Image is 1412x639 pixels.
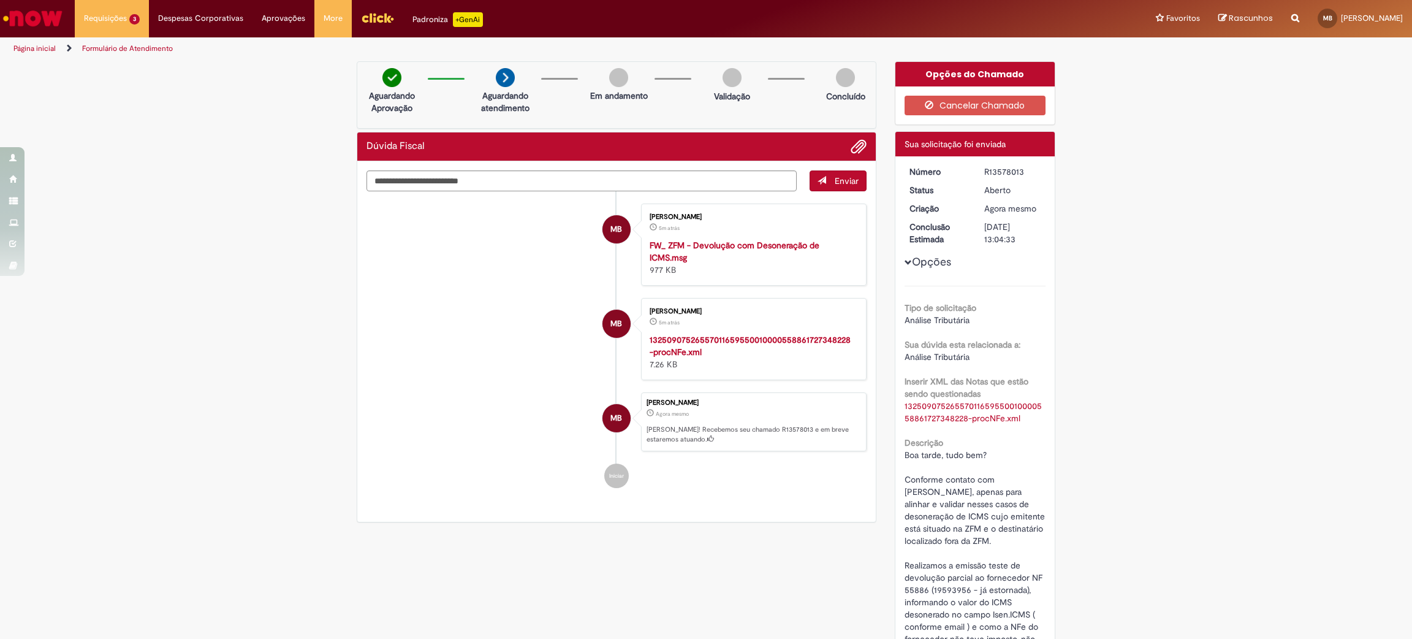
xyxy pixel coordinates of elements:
span: Despesas Corporativas [158,12,243,25]
a: 13250907526557011659550010000558861727348228-procNFe.xml [650,334,851,358]
textarea: Digite sua mensagem aqui... [366,170,797,191]
div: Marina Luzia Braccio [602,215,631,243]
span: MB [610,215,622,244]
p: Aguardando Aprovação [362,90,422,114]
b: Sua dúvida esta relacionada a: [905,339,1020,350]
dt: Criação [900,202,976,215]
h2: Dúvida Fiscal Histórico de tíquete [366,141,425,152]
img: click_logo_yellow_360x200.png [361,9,394,27]
button: Adicionar anexos [851,139,867,155]
span: Sua solicitação foi enviada [905,139,1006,150]
div: [PERSON_NAME] [650,213,854,221]
li: Marina Luzia Braccio [366,392,867,451]
b: Descrição [905,437,943,448]
span: MB [610,404,622,433]
a: Download de 13250907526557011659550010000558861727348228-procNFe.xml [905,400,1042,424]
button: Enviar [810,170,867,191]
p: Concluído [826,90,865,102]
div: R13578013 [984,166,1041,178]
span: Requisições [84,12,127,25]
b: Inserir XML das Notas que estão sendo questionadas [905,376,1028,399]
b: Tipo de solicitação [905,302,976,313]
div: [PERSON_NAME] [647,399,860,407]
span: MB [610,309,622,339]
time: 29/09/2025 15:59:59 [659,224,680,232]
img: arrow-next.png [496,68,515,87]
span: Rascunhos [1229,12,1273,24]
p: Em andamento [590,90,648,102]
span: MB [1323,14,1332,22]
span: 5m atrás [659,319,680,326]
ul: Trilhas de página [9,37,932,60]
p: [PERSON_NAME]! Recebemos seu chamado R13578013 e em breve estaremos atuando. [647,425,860,444]
span: Análise Tributária [905,315,970,326]
a: Página inicial [13,44,56,53]
div: Padroniza [412,12,483,27]
time: 29/09/2025 16:04:30 [984,203,1036,214]
time: 29/09/2025 16:04:30 [656,410,689,418]
span: Agora mesmo [656,410,689,418]
div: Aberto [984,184,1041,196]
div: Marina Luzia Braccio [602,310,631,338]
img: ServiceNow [1,6,64,31]
span: Agora mesmo [984,203,1036,214]
dt: Status [900,184,976,196]
span: 5m atrás [659,224,680,232]
span: Aprovações [262,12,305,25]
p: +GenAi [453,12,483,27]
span: More [324,12,343,25]
span: Favoritos [1166,12,1200,25]
span: [PERSON_NAME] [1341,13,1403,23]
div: 29/09/2025 16:04:30 [984,202,1041,215]
p: Aguardando atendimento [476,90,535,114]
a: Rascunhos [1218,13,1273,25]
span: Análise Tributária [905,351,970,362]
div: Opções do Chamado [895,62,1055,86]
div: 7.26 KB [650,334,854,370]
span: Enviar [835,175,859,186]
img: check-circle-green.png [382,68,401,87]
img: img-circle-grey.png [609,68,628,87]
img: img-circle-grey.png [836,68,855,87]
p: Validação [714,90,750,102]
div: [PERSON_NAME] [650,308,854,315]
button: Cancelar Chamado [905,96,1046,115]
a: FW_ ZFM - Devolução com Desoneração de ICMS.msg [650,240,819,263]
dt: Conclusão Estimada [900,221,976,245]
time: 29/09/2025 15:59:23 [659,319,680,326]
div: 977 KB [650,239,854,276]
dt: Número [900,166,976,178]
div: Marina Luzia Braccio [602,404,631,432]
a: Formulário de Atendimento [82,44,173,53]
img: img-circle-grey.png [723,68,742,87]
div: [DATE] 13:04:33 [984,221,1041,245]
span: 3 [129,14,140,25]
ul: Histórico de tíquete [366,191,867,500]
